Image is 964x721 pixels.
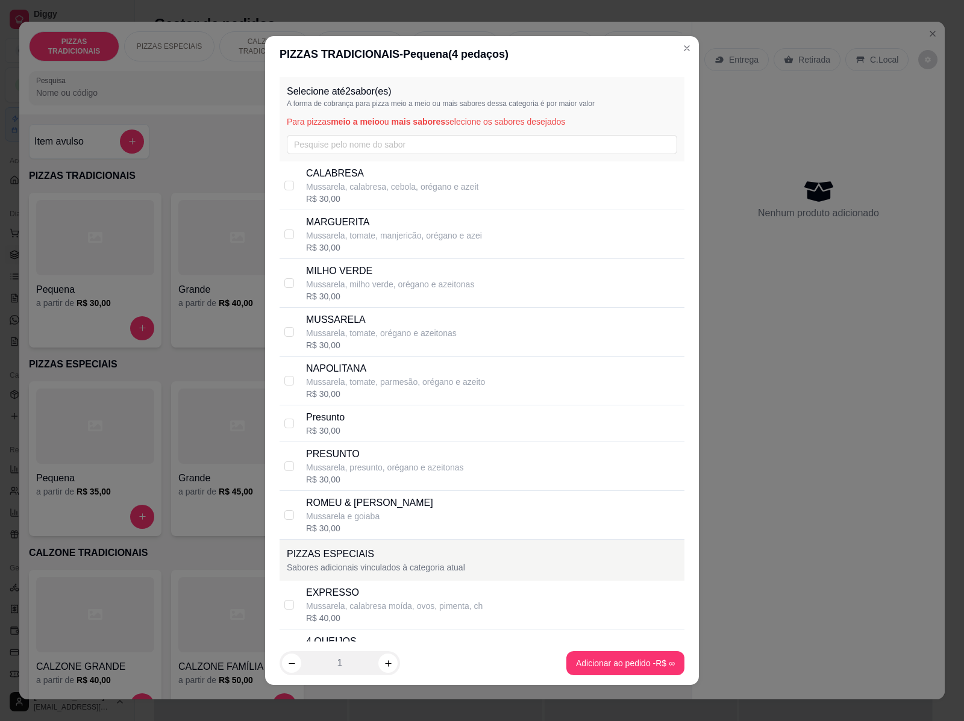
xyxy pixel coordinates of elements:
[306,410,345,425] p: Presunto
[378,654,398,673] button: increase-product-quantity
[306,181,478,193] p: Mussarela, calabresa, cebola, orégano e azeit
[306,264,474,278] p: MILHO VERDE
[287,561,677,573] p: Sabores adicionais vinculados à categoria atual
[306,242,482,254] div: R$ 30,00
[306,339,457,351] div: R$ 30,00
[282,654,301,673] button: decrease-product-quantity
[287,116,677,128] p: Para pizzas ou selecione os sabores desejados
[392,117,446,126] span: mais sabores
[287,547,677,561] p: PIZZAS ESPECIAIS
[306,447,464,461] p: PRESUNTO
[306,496,433,510] p: ROMEU & [PERSON_NAME]
[306,600,483,612] div: Mussarela, calabresa moída, ovos, pimenta, ch
[306,215,482,229] p: MARGUERITA
[306,361,485,376] p: NAPOLITANA
[306,510,433,522] p: Mussarela e goiaba
[559,99,595,108] span: maior valor
[306,388,485,400] div: R$ 30,00
[306,612,483,624] div: R$ 40,00
[306,585,483,600] div: EXPRESSO
[287,84,677,99] p: Selecione até 2 sabor(es)
[306,473,464,485] div: R$ 30,00
[306,461,464,473] p: Mussarela, presunto, orégano e azeitonas
[306,313,457,327] p: MUSSARELA
[306,376,485,388] p: Mussarela, tomate, parmesão, orégano e azeito
[331,117,380,126] span: meio a meio
[287,99,677,108] p: A forma de cobrança para pizza meio a meio ou mais sabores dessa categoria é por
[566,651,684,675] button: Adicionar ao pedido -R$ ∞
[306,278,474,290] p: Mussarela, milho verde, orégano e azeitonas
[306,290,474,302] div: R$ 30,00
[306,327,457,339] p: Mussarela, tomate, orégano e azeitonas
[306,229,482,242] p: Mussarela, tomate, manjericão, orégano e azei
[306,166,478,181] p: CALABRESA
[677,39,696,58] button: Close
[306,634,485,649] div: 4 QUEIJOS
[306,522,433,534] div: R$ 30,00
[337,656,343,670] p: 1
[306,425,345,437] div: R$ 30,00
[287,135,677,154] input: Pesquise pelo nome do sabor
[306,193,478,205] div: R$ 30,00
[280,46,684,63] div: PIZZAS TRADICIONAIS - Pequena ( 4 pedaços)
